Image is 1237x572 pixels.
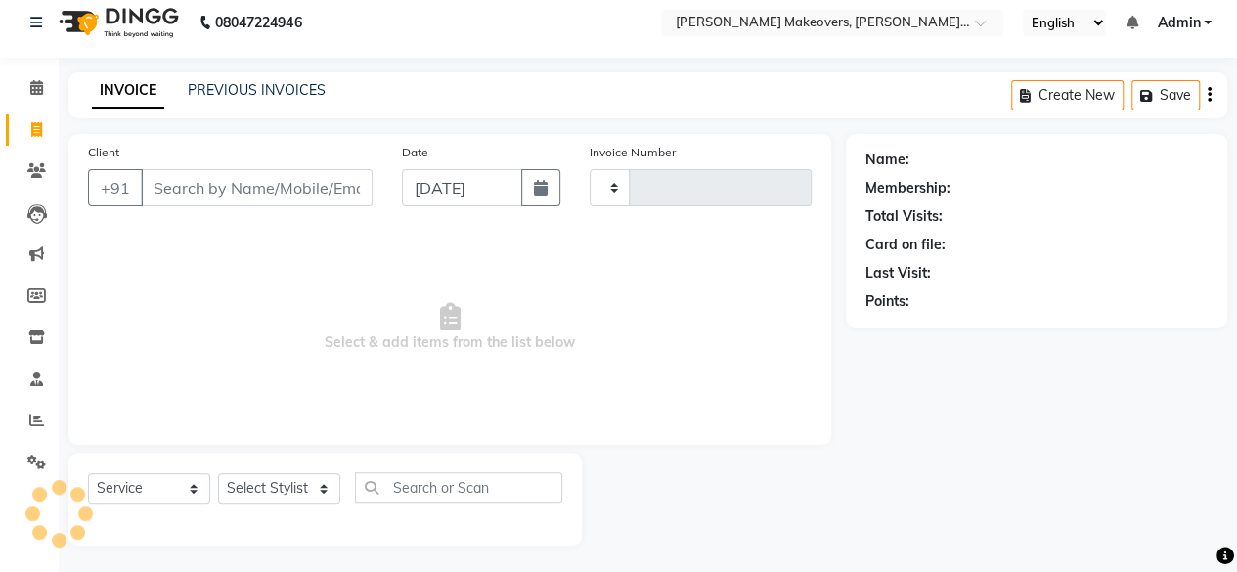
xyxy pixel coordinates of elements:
[865,178,950,198] div: Membership:
[865,150,909,170] div: Name:
[355,472,562,503] input: Search or Scan
[88,144,119,161] label: Client
[865,206,943,227] div: Total Visits:
[865,291,909,312] div: Points:
[88,230,812,425] span: Select & add items from the list below
[402,144,428,161] label: Date
[1011,80,1124,110] button: Create New
[865,263,931,284] div: Last Visit:
[1157,13,1200,33] span: Admin
[865,235,946,255] div: Card on file:
[92,73,164,109] a: INVOICE
[88,169,143,206] button: +91
[590,144,675,161] label: Invoice Number
[188,81,326,99] a: PREVIOUS INVOICES
[1131,80,1200,110] button: Save
[141,169,373,206] input: Search by Name/Mobile/Email/Code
